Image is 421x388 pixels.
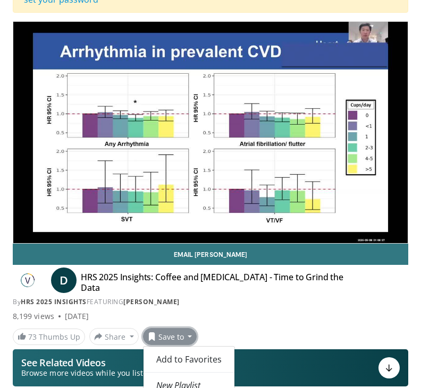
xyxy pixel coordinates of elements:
a: D [51,268,77,293]
span: Add to Favorites [156,353,222,365]
video-js: Video Player [13,22,408,243]
a: HRS 2025 Insights [21,297,87,306]
span: Browse more videos while you listen [21,368,152,378]
span: 73 [28,332,37,342]
img: HRS 2025 Insights [13,272,43,289]
div: By FEATURING [13,297,408,307]
span: 8,199 views [13,311,54,322]
button: See Related Videos Browse more videos while you listen [13,349,408,386]
button: Save to [143,328,197,345]
div: [DATE] [65,311,89,322]
button: Share [89,328,139,345]
a: Add to Favorites [144,351,234,368]
a: [PERSON_NAME] [123,297,180,306]
h4: HRS 2025 Insights: Coffee and [MEDICAL_DATA] - Time to Grind the Data [81,272,361,293]
p: See Related Videos [21,357,152,368]
a: Email [PERSON_NAME] [13,244,408,265]
a: 73 Thumbs Up [13,329,85,345]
